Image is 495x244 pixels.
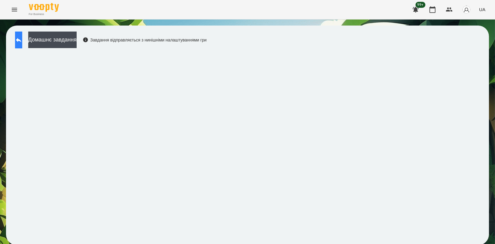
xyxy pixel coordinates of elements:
[29,12,59,16] span: For Business
[479,6,485,13] span: UA
[28,32,77,48] button: Домашнє завдання
[477,4,488,15] button: UA
[29,3,59,12] img: Voopty Logo
[7,2,22,17] button: Menu
[416,2,426,8] span: 99+
[462,5,471,14] img: avatar_s.png
[83,37,207,43] div: Завдання відправляється з нинішніми налаштуваннями гри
